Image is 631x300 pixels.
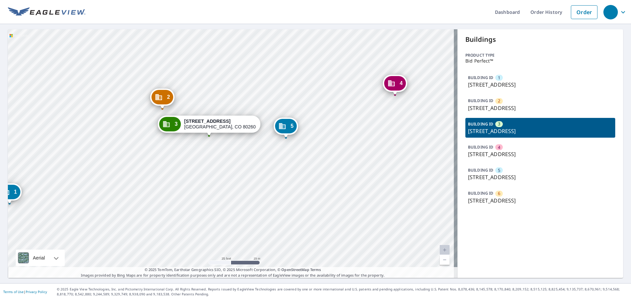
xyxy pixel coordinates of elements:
[468,190,493,196] p: BUILDING ID
[31,250,47,266] div: Aerial
[167,95,170,99] span: 2
[468,75,493,80] p: BUILDING ID
[468,167,493,173] p: BUILDING ID
[468,98,493,103] p: BUILDING ID
[175,122,178,126] span: 3
[498,75,500,81] span: 1
[498,121,500,127] span: 3
[383,75,407,95] div: Dropped pin, building 4, Commercial property, 8444 Pecos St Denver, CO 80260
[184,119,256,130] div: [GEOGRAPHIC_DATA], CO 80260
[14,189,17,194] span: 1
[498,190,500,197] span: 6
[400,81,403,86] span: 4
[310,267,321,272] a: Terms
[3,289,24,294] a: Terms of Use
[26,289,47,294] a: Privacy Policy
[57,287,628,297] p: © 2025 Eagle View Technologies, Inc. and Pictometry International Corp. All Rights Reserved. Repo...
[150,89,175,109] div: Dropped pin, building 2, Commercial property, 8444 Pecos St Denver, CO 80260
[571,5,597,19] a: Order
[145,267,321,273] span: © 2025 TomTom, Earthstar Geographics SIO, © 2025 Microsoft Corporation, ©
[468,150,613,158] p: [STREET_ADDRESS]
[291,123,293,128] span: 5
[468,121,493,127] p: BUILDING ID
[8,7,85,17] img: EV Logo
[274,118,298,138] div: Dropped pin, building 5, Commercial property, 8444 Pecos St Denver, CO 80260
[16,250,65,266] div: Aerial
[465,58,615,64] p: Bid Perfect™
[498,144,500,150] span: 4
[468,197,613,205] p: [STREET_ADDRESS]
[440,255,450,265] a: Current Level 20, Zoom Out
[468,144,493,150] p: BUILDING ID
[465,52,615,58] p: Product type
[440,245,450,255] a: Current Level 20, Zoom In Disabled
[184,119,231,124] strong: [STREET_ADDRESS]
[498,167,500,174] span: 5
[281,267,309,272] a: OpenStreetMap
[468,104,613,112] p: [STREET_ADDRESS]
[3,290,47,294] p: |
[468,127,613,135] p: [STREET_ADDRESS]
[158,116,260,136] div: Dropped pin, building 3, Commercial property, 8444 Pecos St Denver, CO 80260
[498,98,500,104] span: 2
[468,81,613,89] p: [STREET_ADDRESS]
[8,267,457,278] p: Images provided by Bing Maps are for property identification purposes only and are not a represen...
[468,173,613,181] p: [STREET_ADDRESS]
[465,35,615,44] p: Buildings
